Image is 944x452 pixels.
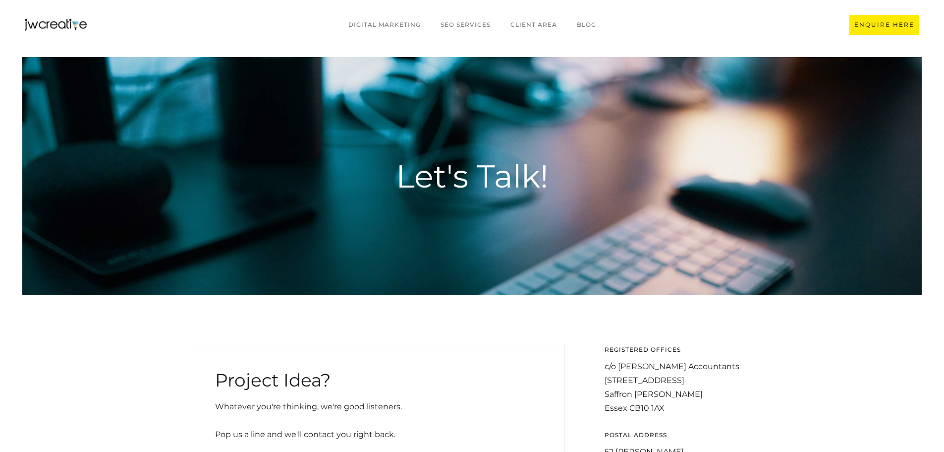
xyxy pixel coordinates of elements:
div: postal address [605,430,755,440]
a: ENQUIRE HERE [849,15,919,35]
a: SEO Services [431,15,500,34]
div: registered offices [605,345,755,355]
a: BLOG [567,15,606,34]
div: Whatever you're thinking, we're good listeners. Pop us a line and we'll contact you right back. [215,400,540,442]
h1: Let's Talk! [190,156,755,196]
div: ENQUIRE HERE [854,20,914,30]
a: Digital marketing [338,15,431,34]
div: c/o [PERSON_NAME] Accountants [STREET_ADDRESS] Saffron [PERSON_NAME] Essex CB10 1AX [605,360,755,415]
a: home [25,19,87,31]
h2: Project Idea? [215,368,540,392]
a: CLIENT AREA [500,15,567,34]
